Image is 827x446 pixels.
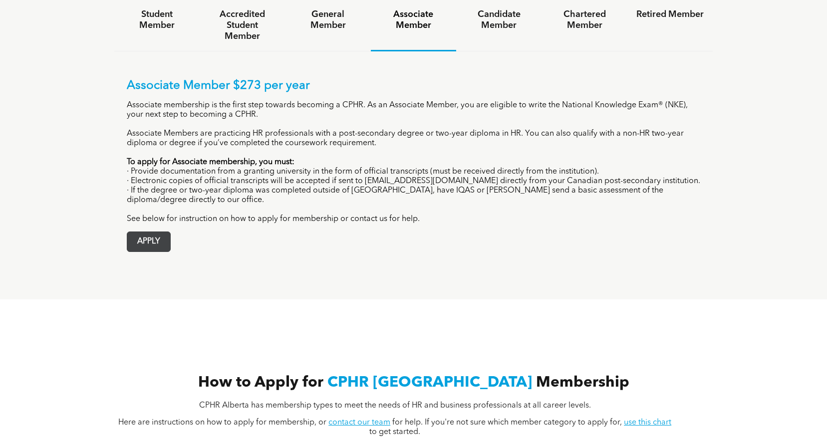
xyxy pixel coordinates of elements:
h4: Associate Member [380,9,447,31]
span: Membership [536,375,629,390]
h4: Accredited Student Member [209,9,276,42]
h4: Candidate Member [465,9,533,31]
p: · Electronic copies of official transcripts will be accepted if sent to [EMAIL_ADDRESS][DOMAIN_NA... [127,177,701,186]
strong: To apply for Associate membership, you must: [127,158,294,166]
p: Associate Members are practicing HR professionals with a post-secondary degree or two-year diplom... [127,129,701,148]
h4: General Member [294,9,361,31]
a: APPLY [127,231,171,252]
p: See below for instruction on how to apply for membership or contact us for help. [127,215,701,224]
span: How to Apply for [198,375,323,390]
a: contact our team [328,419,390,427]
span: CPHR Alberta has membership types to meet the needs of HR and business professionals at all caree... [199,402,591,410]
p: Associate Member $273 per year [127,79,701,93]
span: CPHR [GEOGRAPHIC_DATA] [327,375,532,390]
p: · Provide documentation from a granting university in the form of official transcripts (must be r... [127,167,701,177]
h4: Chartered Member [551,9,618,31]
span: Here are instructions on how to apply for membership, or [118,419,326,427]
p: Associate membership is the first step towards becoming a CPHR. As an Associate Member, you are e... [127,101,701,120]
span: to get started. [369,428,420,436]
a: use this chart [624,419,671,427]
h4: Retired Member [636,9,704,20]
h4: Student Member [123,9,191,31]
p: · If the degree or two-year diploma was completed outside of [GEOGRAPHIC_DATA], have IQAS or [PER... [127,186,701,205]
span: for help. If you're not sure which member category to apply for, [392,419,622,427]
span: APPLY [127,232,170,251]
